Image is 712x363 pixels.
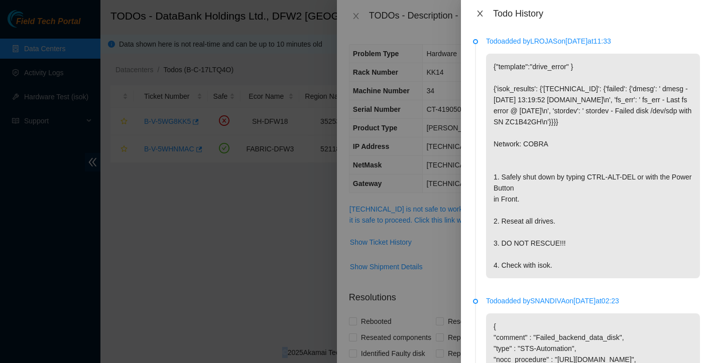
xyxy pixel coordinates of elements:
span: close [476,10,484,18]
button: Close [473,9,487,19]
div: Todo History [493,8,700,19]
p: {"template":"drive_error" } {'isok_results': {'[TECHNICAL_ID]': {'failed': {'dmesg': ' dmesg - [D... [486,54,700,278]
p: Todo added by LROJAS on [DATE] at 11:33 [486,36,700,47]
p: Todo added by SNANDIVA on [DATE] at 02:23 [486,295,700,306]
